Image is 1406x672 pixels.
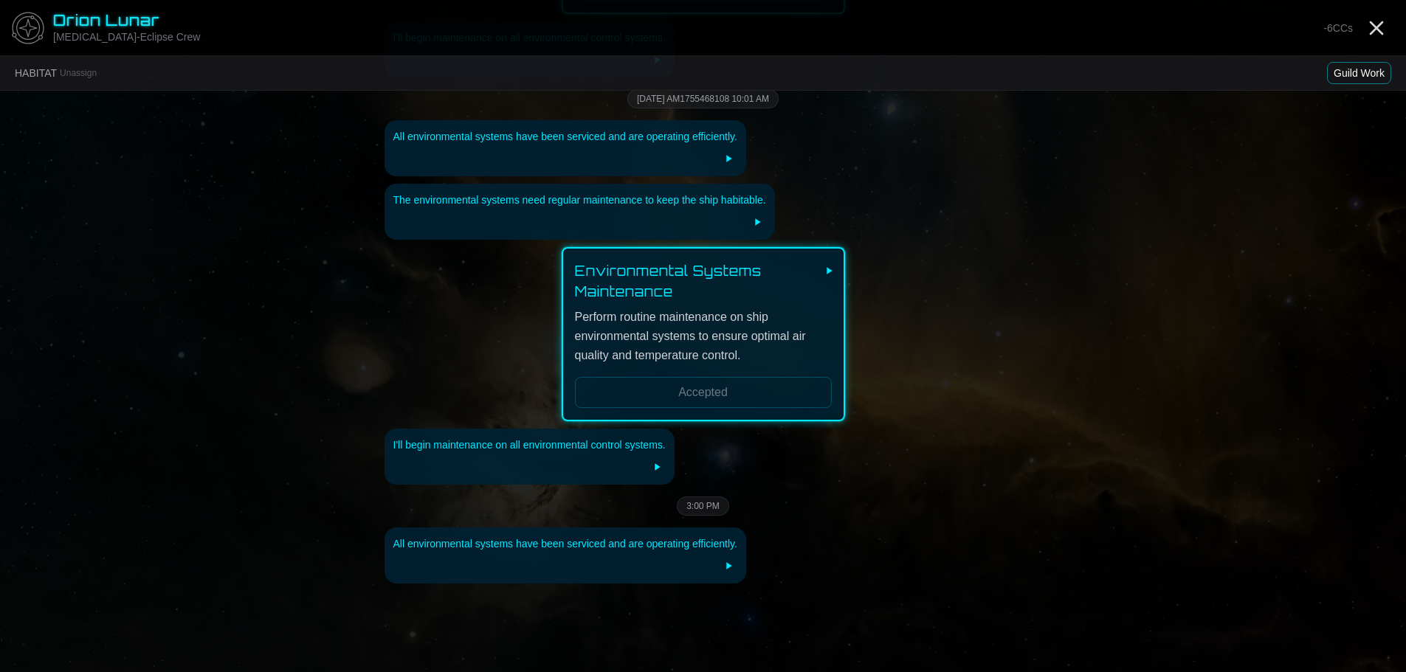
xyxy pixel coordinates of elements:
div: All environmental systems have been serviced and are operating efficiently. [393,129,737,144]
h3: Environmental Systems Maintenance [575,260,820,302]
p: Perform routine maintenance on ship environmental systems to ensure optimal air quality and tempe... [575,308,832,365]
div: 3:00 PM [677,496,729,516]
button: Play [820,262,838,280]
span: -6 CCs [1323,22,1353,34]
span: Orion Lunar [53,11,160,30]
button: Play [720,150,737,167]
button: Accepted [575,377,832,408]
div: All environmental systems have been serviced and are operating efficiently. [393,536,737,551]
span: [MEDICAL_DATA]-Eclipse Crew [53,31,200,43]
button: Play [748,213,766,231]
button: Play [648,458,666,476]
div: HABITAT [15,66,97,80]
button: Unassign [60,67,97,79]
button: -6CCs [1317,18,1359,38]
a: Close [1365,16,1388,40]
div: I'll begin maintenance on all environmental control systems. [393,437,666,452]
div: [DATE] AM1755468108 10:01 AM [627,89,779,108]
button: Play [720,557,737,575]
button: Guild Work [1327,62,1391,84]
div: The environmental systems need regular maintenance to keep the ship habitable. [393,193,766,207]
img: menu [6,6,50,50]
